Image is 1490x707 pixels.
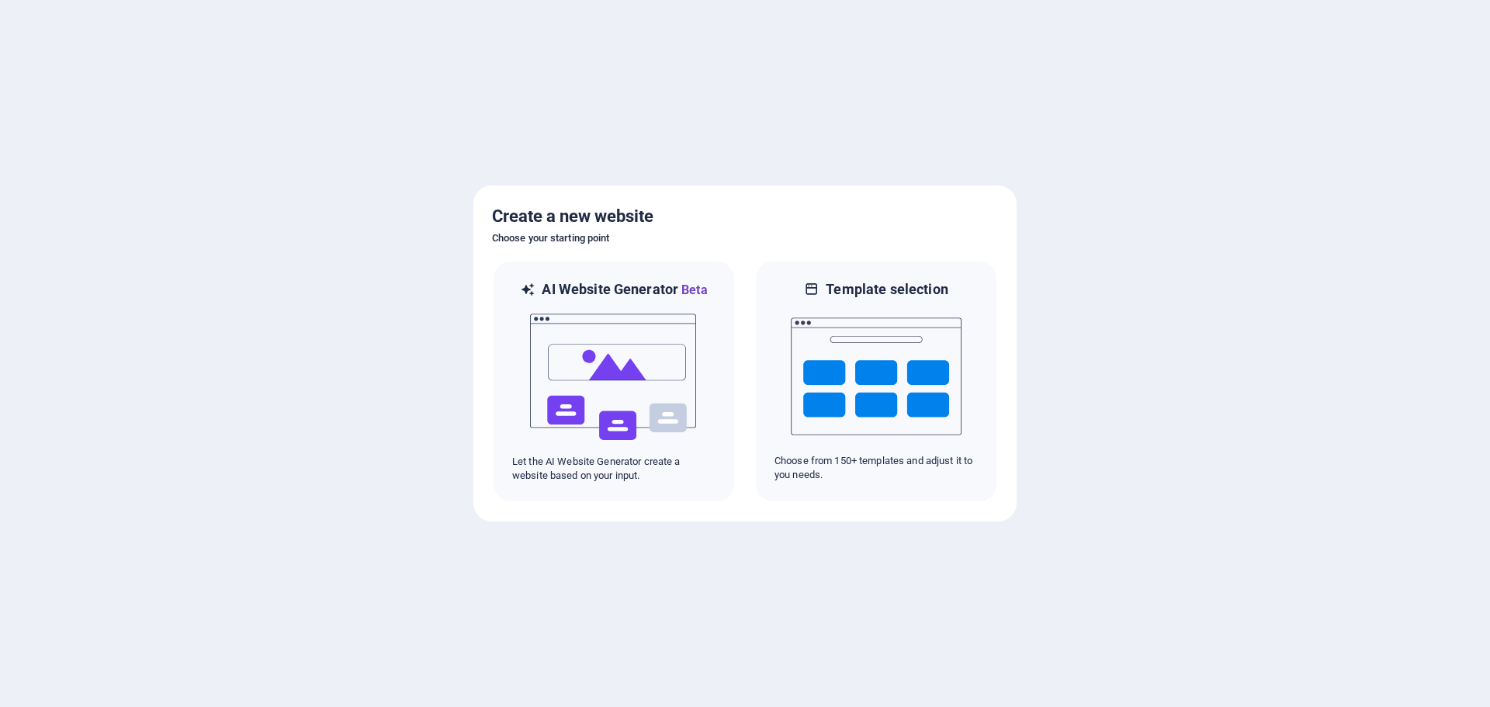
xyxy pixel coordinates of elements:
[774,454,978,482] p: Choose from 150+ templates and adjust it to you needs.
[492,260,736,503] div: AI Website GeneratorBetaaiLet the AI Website Generator create a website based on your input.
[826,280,948,299] h6: Template selection
[678,282,708,297] span: Beta
[754,260,998,503] div: Template selectionChoose from 150+ templates and adjust it to you needs.
[512,455,716,483] p: Let the AI Website Generator create a website based on your input.
[528,300,699,455] img: ai
[492,229,998,248] h6: Choose your starting point
[492,204,998,229] h5: Create a new website
[542,280,707,300] h6: AI Website Generator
